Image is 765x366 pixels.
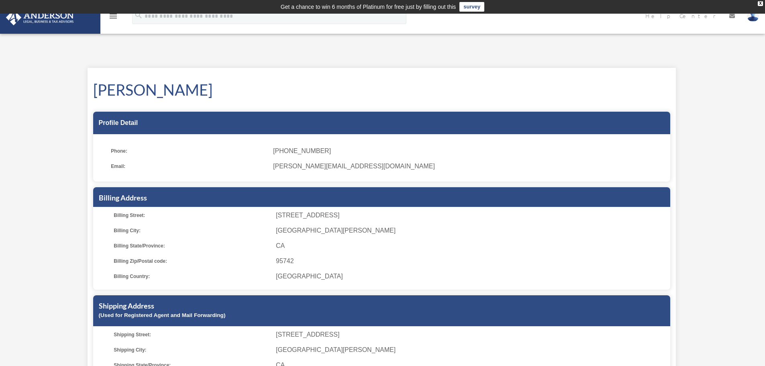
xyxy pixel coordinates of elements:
span: Billing Street: [114,210,270,221]
a: survey [459,2,484,12]
span: 95742 [276,256,667,267]
span: Email: [111,161,267,172]
span: [GEOGRAPHIC_DATA][PERSON_NAME] [276,344,667,356]
div: Profile Detail [93,112,670,134]
span: Billing City: [114,225,270,236]
span: Phone: [111,145,267,157]
h1: [PERSON_NAME] [93,79,670,100]
span: [GEOGRAPHIC_DATA] [276,271,667,282]
img: Anderson Advisors Platinum Portal [4,10,76,25]
span: Billing Zip/Postal code: [114,256,270,267]
div: close [758,1,763,6]
h5: Billing Address [99,193,665,203]
span: Billing Country: [114,271,270,282]
i: menu [108,11,118,21]
i: search [134,11,143,20]
div: Get a chance to win 6 months of Platinum for free just by filling out this [281,2,456,12]
span: [PHONE_NUMBER] [273,145,664,157]
a: menu [108,14,118,21]
span: Shipping City: [114,344,270,356]
small: (Used for Registered Agent and Mail Forwarding) [99,312,226,318]
span: CA [276,240,667,251]
img: User Pic [747,10,759,22]
span: [GEOGRAPHIC_DATA][PERSON_NAME] [276,225,667,236]
span: [STREET_ADDRESS] [276,210,667,221]
span: [STREET_ADDRESS] [276,329,667,340]
span: [PERSON_NAME][EMAIL_ADDRESS][DOMAIN_NAME] [273,161,664,172]
span: Shipping Street: [114,329,270,340]
span: Billing State/Province: [114,240,270,251]
h5: Shipping Address [99,301,665,311]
